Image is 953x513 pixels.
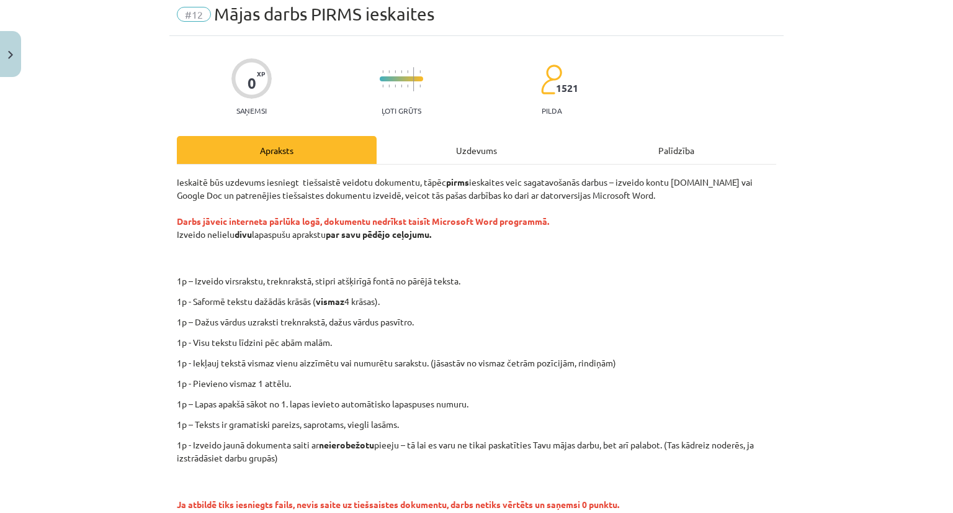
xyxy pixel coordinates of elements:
div: Palīdzība [576,136,776,164]
img: icon-short-line-57e1e144782c952c97e751825c79c345078a6d821885a25fce030b3d8c18986b.svg [419,84,421,88]
div: Apraksts [177,136,377,164]
p: 1p – Lapas apakšā sākot no 1. lapas ievieto automātisko lapaspuses numuru. [177,397,776,411]
p: pilda [542,106,562,115]
p: 1p - Saformē tekstu dažādās krāsās ( 4 krāsas). [177,295,776,308]
img: icon-short-line-57e1e144782c952c97e751825c79c345078a6d821885a25fce030b3d8c18986b.svg [407,70,408,73]
strong: par savu pēdējo ceļojumu. [326,229,431,240]
span: Ja atbildē tiks iesniegts fails, nevis saite uz tiešsaistes dokumentu, darbs netiks vērtēts un sa... [177,499,619,510]
img: icon-short-line-57e1e144782c952c97e751825c79c345078a6d821885a25fce030b3d8c18986b.svg [382,84,383,88]
img: icon-short-line-57e1e144782c952c97e751825c79c345078a6d821885a25fce030b3d8c18986b.svg [407,84,408,88]
img: icon-short-line-57e1e144782c952c97e751825c79c345078a6d821885a25fce030b3d8c18986b.svg [419,70,421,73]
strong: vismaz [316,296,344,307]
span: XP [257,70,265,77]
span: 1521 [556,83,578,94]
p: 1p – Dažus vārdus uzraksti treknrakstā, dažus vārdus pasvītro. [177,316,776,329]
p: 1p – Teksts ir gramatiski pareizs, saprotams, viegli lasāms. [177,418,776,431]
p: Ieskaitē būs uzdevums iesniegt tiešsaistē veidotu dokumentu, tāpēc ieskaites veic sagatavošanās d... [177,176,776,267]
img: students-c634bb4e5e11cddfef0936a35e636f08e4e9abd3cc4e673bd6f9a4125e45ecb1.svg [540,64,562,95]
div: Uzdevums [377,136,576,164]
img: icon-short-line-57e1e144782c952c97e751825c79c345078a6d821885a25fce030b3d8c18986b.svg [382,70,383,73]
p: 1p – Izveido virsrakstu, treknrakstā, stipri atšķirīgā fontā no pārējā teksta. [247,275,788,288]
img: icon-short-line-57e1e144782c952c97e751825c79c345078a6d821885a25fce030b3d8c18986b.svg [388,84,390,88]
strong: pirms [446,176,469,188]
img: icon-long-line-d9ea69661e0d244f92f715978eff75569469978d946b2353a9bb055b3ed8787d.svg [413,67,414,91]
img: icon-short-line-57e1e144782c952c97e751825c79c345078a6d821885a25fce030b3d8c18986b.svg [401,84,402,88]
div: 0 [248,75,256,92]
p: 1p - Izveido jaunā dokumenta saiti ar pieeju – tā lai es varu ne tikai paskatīties Tavu mājas dar... [177,438,776,465]
strong: Darbs jāveic interneta pārlūka logā, dokumentu nedrīkst taisīt Microsoft Word programmā. [177,216,549,227]
p: 1p - Iekļauj tekstā vismaz vienu aizzīmētu vai numurētu sarakstu. (jāsastāv no vismaz četrām pozī... [177,356,776,370]
strong: neierobežotu [319,439,374,450]
img: icon-close-lesson-0947bae3869378f0d4975bcd49f059093ad1ed9edebbc8119c70593378902aed.svg [8,51,13,59]
p: 1p - Visu tekstu līdzini pēc abām malām. [177,336,776,349]
p: 1p - Pievieno vismaz 1 attēlu. [177,377,776,390]
span: #12 [177,7,211,22]
span: Mājas darbs PIRMS ieskaites [214,4,434,24]
img: icon-short-line-57e1e144782c952c97e751825c79c345078a6d821885a25fce030b3d8c18986b.svg [395,84,396,88]
img: icon-short-line-57e1e144782c952c97e751825c79c345078a6d821885a25fce030b3d8c18986b.svg [388,70,390,73]
img: icon-short-line-57e1e144782c952c97e751825c79c345078a6d821885a25fce030b3d8c18986b.svg [395,70,396,73]
p: Ļoti grūts [382,106,421,115]
strong: divu [235,229,252,240]
img: icon-short-line-57e1e144782c952c97e751825c79c345078a6d821885a25fce030b3d8c18986b.svg [401,70,402,73]
p: Saņemsi [231,106,272,115]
